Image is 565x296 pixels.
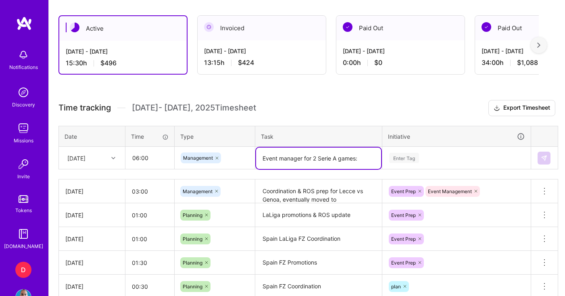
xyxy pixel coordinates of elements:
[67,154,85,162] div: [DATE]
[125,252,174,273] input: HH:MM
[391,212,416,218] span: Event Prep
[541,155,547,161] img: Submit
[183,155,213,161] span: Management
[9,63,38,71] div: Notifications
[336,16,465,40] div: Paid Out
[256,252,381,274] textarea: Spain FZ Promotions
[15,226,31,242] img: guide book
[12,100,35,109] div: Discovery
[66,47,180,56] div: [DATE] - [DATE]
[183,236,202,242] span: Planning
[17,172,30,181] div: Invite
[256,180,381,202] textarea: Coordination & ROS prep for Lecce vs Genoa, eventually moved to [MEDICAL_DATA]
[256,204,381,226] textarea: LaLiga promotions & ROS update
[125,228,174,250] input: HH:MM
[59,16,187,41] div: Active
[343,22,352,32] img: Paid Out
[65,211,119,219] div: [DATE]
[388,132,525,141] div: Initiative
[374,58,382,67] span: $0
[204,47,319,55] div: [DATE] - [DATE]
[391,236,416,242] span: Event Prep
[16,16,32,31] img: logo
[238,58,254,67] span: $424
[256,148,381,169] textarea: Event manager for 2 Serie A games:
[126,147,174,169] input: HH:MM
[100,59,117,67] span: $496
[70,23,79,32] img: Active
[15,262,31,278] div: D
[391,188,416,194] span: Event Prep
[58,103,111,113] span: Time tracking
[488,100,555,116] button: Export Timesheet
[198,16,326,40] div: Invoiced
[125,204,174,226] input: HH:MM
[4,242,43,250] div: [DOMAIN_NAME]
[183,260,202,266] span: Planning
[15,156,31,172] img: Invite
[125,181,174,202] input: HH:MM
[255,126,382,147] th: Task
[15,84,31,100] img: discovery
[131,132,169,141] div: Time
[15,47,31,63] img: bell
[19,195,28,203] img: tokens
[15,206,32,215] div: Tokens
[183,212,202,218] span: Planning
[65,187,119,196] div: [DATE]
[389,152,419,164] div: Enter Tag
[537,42,540,48] img: right
[66,59,180,67] div: 15:30 h
[256,228,381,250] textarea: Spain LaLiga FZ Coordination
[14,136,33,145] div: Missions
[391,260,416,266] span: Event Prep
[13,262,33,278] a: D
[494,104,500,113] i: icon Download
[204,58,319,67] div: 13:15 h
[15,120,31,136] img: teamwork
[482,22,491,32] img: Paid Out
[391,283,401,290] span: plan
[65,235,119,243] div: [DATE]
[111,156,115,160] i: icon Chevron
[175,126,255,147] th: Type
[132,103,256,113] span: [DATE] - [DATE] , 2025 Timesheet
[204,22,214,32] img: Invoiced
[65,282,119,291] div: [DATE]
[183,188,213,194] span: Management
[517,58,538,67] span: $1,088
[59,126,125,147] th: Date
[428,188,472,194] span: Event Management
[343,47,458,55] div: [DATE] - [DATE]
[65,258,119,267] div: [DATE]
[343,58,458,67] div: 0:00 h
[183,283,202,290] span: Planning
